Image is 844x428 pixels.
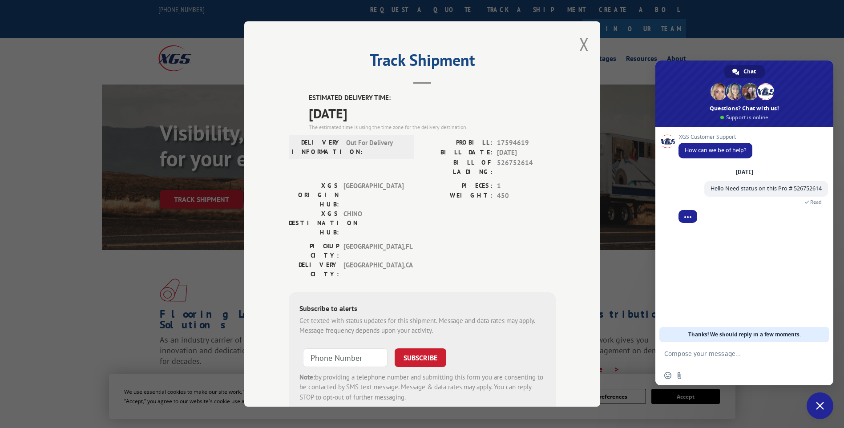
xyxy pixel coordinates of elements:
strong: Note: [299,373,315,381]
span: 1 [497,181,556,191]
span: 450 [497,191,556,201]
label: PIECES: [422,181,493,191]
label: PROBILL: [422,138,493,148]
span: Send a file [676,372,683,379]
div: The estimated time is using the time zone for the delivery destination. [309,123,556,131]
label: BILL DATE: [422,148,493,158]
span: How can we be of help? [685,146,746,154]
span: [DATE] [497,148,556,158]
div: Subscribe to alerts [299,303,545,316]
span: Read [810,199,822,205]
span: XGS Customer Support [678,134,752,140]
span: Hello Need status on this Pro # 526752614 [711,185,822,192]
div: Get texted with status updates for this shipment. Message and data rates may apply. Message frequ... [299,316,545,336]
label: PICKUP CITY: [289,242,339,260]
input: Phone Number [303,348,388,367]
div: Chat [724,65,765,78]
span: CHINO [343,209,404,237]
label: BILL OF LADING: [422,158,493,177]
span: [GEOGRAPHIC_DATA] , FL [343,242,404,260]
button: SUBSCRIBE [395,348,446,367]
label: DELIVERY CITY: [289,260,339,279]
span: Thanks! We should reply in a few moments. [688,327,801,342]
label: XGS ORIGIN HUB: [289,181,339,209]
span: [DATE] [309,103,556,123]
span: [GEOGRAPHIC_DATA] , CA [343,260,404,279]
label: ESTIMATED DELIVERY TIME: [309,93,556,103]
div: [DATE] [736,170,753,175]
span: Insert an emoji [664,372,671,379]
label: DELIVERY INFORMATION: [291,138,342,157]
span: 17594619 [497,138,556,148]
h2: Track Shipment [289,54,556,71]
div: Close chat [807,392,833,419]
textarea: Compose your message... [664,350,805,366]
label: XGS DESTINATION HUB: [289,209,339,237]
span: Out For Delivery [346,138,406,157]
div: by providing a telephone number and submitting this form you are consenting to be contacted by SM... [299,372,545,403]
span: 526752614 [497,158,556,177]
span: Chat [743,65,756,78]
span: [GEOGRAPHIC_DATA] [343,181,404,209]
label: WEIGHT: [422,191,493,201]
button: Close modal [579,32,589,56]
